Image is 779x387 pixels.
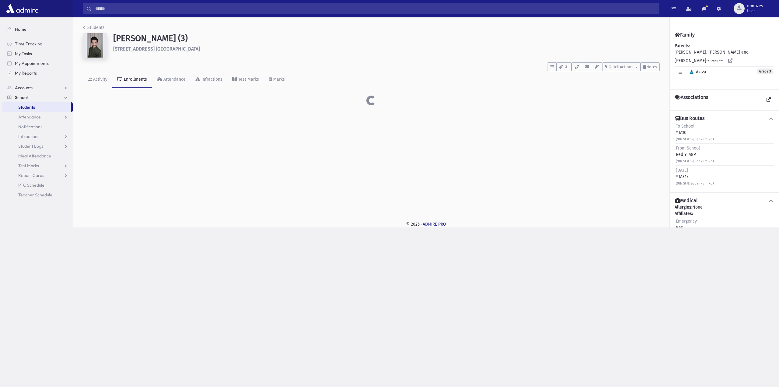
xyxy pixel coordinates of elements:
[747,9,763,13] span: User
[564,64,569,70] span: 3
[676,181,714,185] small: (9th St & Squankum Rd)
[676,137,714,141] small: (9th St & Squankum Rd)
[83,24,105,33] nav: breadcrumb
[190,71,227,88] a: Infractions
[675,32,695,38] h4: Family
[18,163,39,168] span: Test Marks
[92,3,659,14] input: Search
[18,153,51,159] span: Meal Attendance
[112,71,152,88] a: Enrollments
[2,171,73,180] a: Report Cards
[15,70,37,76] span: My Reports
[123,77,147,82] div: Enrollments
[18,192,52,198] span: Teacher Schedule
[676,168,688,173] span: [DATE]
[2,24,73,34] a: Home
[641,62,660,71] button: Notes
[675,205,692,210] b: Allergies:
[676,145,714,164] div: Red YTA8P
[113,33,660,44] h1: [PERSON_NAME] (3)
[2,83,73,93] a: Accounts
[2,132,73,141] a: Infractions
[15,85,33,90] span: Accounts
[2,190,73,200] a: Teacher Schedule
[2,122,73,132] a: Notifications
[557,62,571,71] button: 3
[18,143,43,149] span: Student Logs
[15,95,28,100] span: School
[757,69,773,74] span: Grade 3
[2,151,73,161] a: Meal Attendance
[646,65,657,69] span: Notes
[152,71,190,88] a: Attendance
[675,43,690,48] b: Parents:
[763,94,774,105] a: View all Associations
[676,218,705,237] div: BAK
[2,58,73,68] a: My Appointments
[2,49,73,58] a: My Tasks
[602,62,641,71] button: Quick Actions
[675,94,708,105] h4: Associations
[2,102,71,112] a: Students
[676,146,700,151] span: From School
[423,222,446,227] a: ADMIRE PRO
[675,198,698,204] h4: Medical
[2,141,73,151] a: Student Logs
[676,219,697,224] span: Emergency
[2,39,73,49] a: Time Tracking
[2,112,73,122] a: Attendance
[2,161,73,171] a: Test Marks
[747,4,763,9] span: mmozes
[676,124,694,129] span: To School
[83,71,112,88] a: Activity
[18,134,39,139] span: Infractions
[2,180,73,190] a: PTC Schedule
[675,43,774,84] div: [PERSON_NAME], [PERSON_NAME] and [PERSON_NAME]
[609,65,633,69] span: Quick Actions
[15,26,26,32] span: Home
[687,69,706,75] span: Akiva
[675,115,704,122] h4: Bus Routes
[272,77,285,82] div: Marks
[92,77,107,82] div: Activity
[18,104,35,110] span: Students
[83,221,769,227] div: © 2025 -
[15,61,49,66] span: My Appointments
[83,25,105,30] a: Students
[18,182,44,188] span: PTC Schedule
[18,114,41,120] span: Attendance
[162,77,186,82] div: Attendance
[676,159,714,163] small: (9th St & Squankum Rd)
[676,123,714,142] div: YTA10
[675,211,693,216] b: Affiliates:
[2,68,73,78] a: My Reports
[675,115,774,122] button: Bus Routes
[2,93,73,102] a: School
[675,204,774,311] div: None
[113,46,660,52] h6: [STREET_ADDRESS] [GEOGRAPHIC_DATA]
[18,124,42,129] span: Notifications
[264,71,290,88] a: Marks
[18,173,44,178] span: Report Cards
[5,2,40,15] img: AdmirePro
[15,51,32,56] span: My Tasks
[200,77,222,82] div: Infractions
[676,167,714,186] div: YTAF17
[237,77,259,82] div: Test Marks
[675,198,774,204] button: Medical
[15,41,42,47] span: Time Tracking
[227,71,264,88] a: Test Marks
